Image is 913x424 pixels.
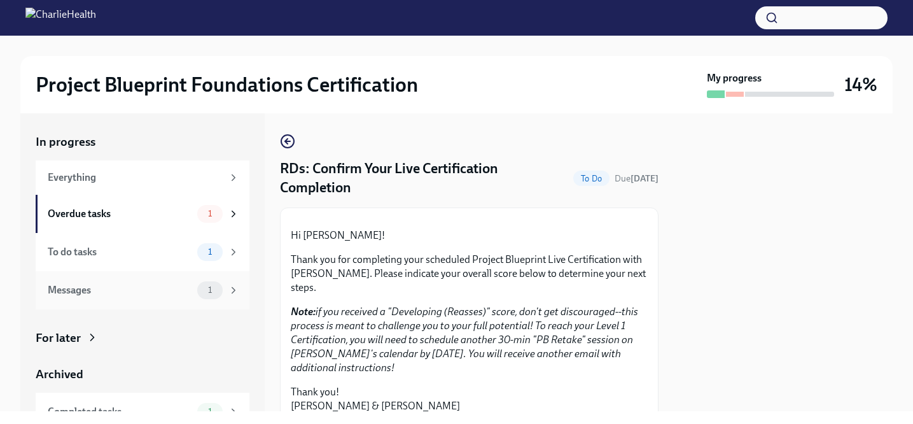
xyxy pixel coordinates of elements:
[36,160,249,195] a: Everything
[36,72,418,97] h2: Project Blueprint Foundations Certification
[48,283,192,297] div: Messages
[25,8,96,28] img: CharlieHealth
[707,71,762,85] strong: My progress
[291,253,648,295] p: Thank you for completing your scheduled Project Blueprint Live Certification with [PERSON_NAME]. ...
[291,229,648,243] p: Hi [PERSON_NAME]!
[48,245,192,259] div: To do tasks
[36,195,249,233] a: Overdue tasks1
[200,285,220,295] span: 1
[36,366,249,383] a: Archived
[573,174,610,183] span: To Do
[280,159,568,197] h4: RDs: Confirm Your Live Certification Completion
[200,247,220,257] span: 1
[291,385,648,413] p: Thank you! [PERSON_NAME] & [PERSON_NAME]
[36,233,249,271] a: To do tasks1
[36,330,81,346] div: For later
[844,73,877,96] h3: 14%
[36,134,249,150] a: In progress
[48,405,192,419] div: Completed tasks
[36,271,249,309] a: Messages1
[291,306,638,374] em: if you received a "Developing (Reasses)" score, don't get discouraged--this process is meant to c...
[200,209,220,218] span: 1
[200,407,220,416] span: 1
[615,173,659,184] span: Due
[48,171,223,185] div: Everything
[36,330,249,346] a: For later
[291,306,316,318] strong: Note:
[631,173,659,184] strong: [DATE]
[48,207,192,221] div: Overdue tasks
[615,173,659,185] span: September 15th, 2025 12:00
